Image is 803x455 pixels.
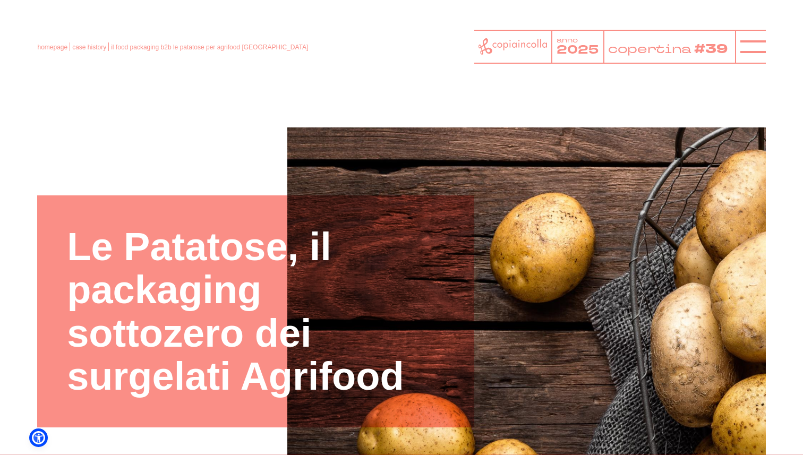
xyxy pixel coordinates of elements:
[557,36,578,45] tspan: anno
[696,40,730,58] tspan: #39
[111,44,308,51] span: il food packaging b2b le patatose per agrifood [GEOGRAPHIC_DATA]
[557,42,599,58] tspan: 2025
[67,225,445,398] h1: Le Patatose, il packaging sottozero dei surgelati Agrifood
[72,44,106,51] a: case history
[37,44,67,51] a: homepage
[32,431,45,444] a: Open Accessibility Menu
[608,40,693,57] tspan: copertina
